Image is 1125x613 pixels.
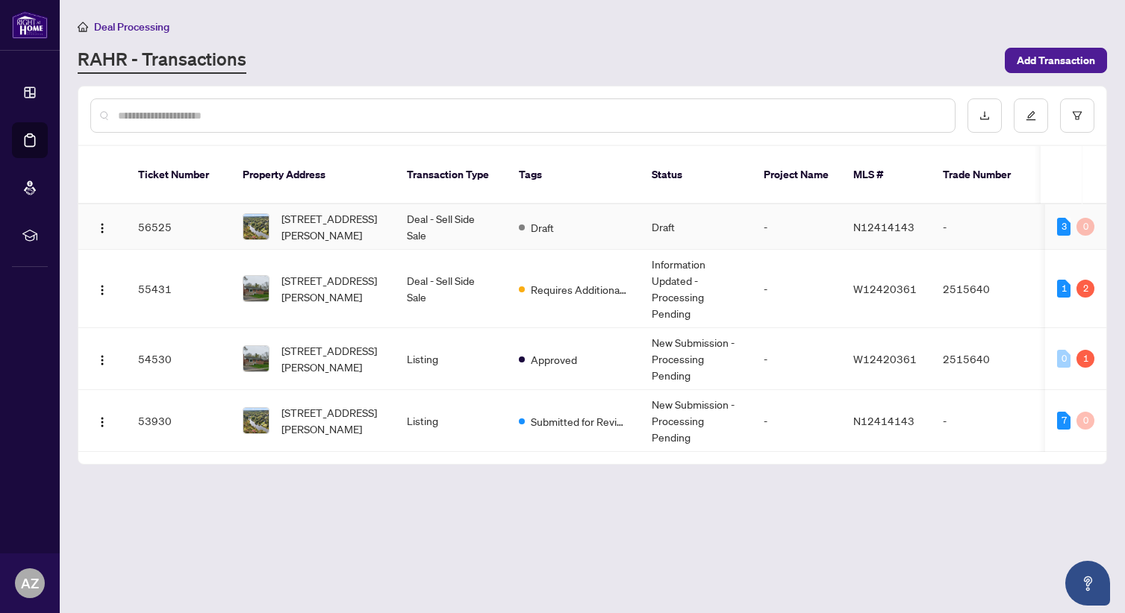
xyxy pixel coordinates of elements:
[243,276,269,301] img: thumbnail-img
[243,408,269,433] img: thumbnail-img
[1057,350,1071,368] div: 0
[21,573,39,594] span: AZ
[1014,98,1048,133] button: edit
[78,47,246,74] a: RAHR - Transactions
[1017,48,1095,72] span: Add Transaction
[395,146,507,204] th: Transaction Type
[1057,280,1071,298] div: 1
[90,215,114,239] button: Logo
[853,414,914,427] span: N12414143
[281,210,383,243] span: [STREET_ADDRESS][PERSON_NAME]
[752,328,841,390] td: -
[126,146,231,204] th: Ticket Number
[931,204,1035,250] td: -
[395,250,507,328] td: Deal - Sell Side Sale
[531,281,628,298] span: Requires Additional Docs
[752,250,841,328] td: -
[395,204,507,250] td: Deal - Sell Side Sale
[931,328,1035,390] td: 2515640
[243,346,269,371] img: thumbnail-img
[90,347,114,371] button: Logo
[281,404,383,437] span: [STREET_ADDRESS][PERSON_NAME]
[1076,412,1094,430] div: 0
[126,390,231,452] td: 53930
[531,413,628,430] span: Submitted for Review
[853,220,914,233] span: N12414143
[931,390,1035,452] td: -
[231,146,395,204] th: Property Address
[931,146,1035,204] th: Trade Number
[126,250,231,328] td: 55431
[979,110,990,121] span: download
[1005,48,1107,73] button: Add Transaction
[78,22,88,32] span: home
[395,390,507,452] td: Listing
[96,284,108,296] img: Logo
[281,342,383,375] span: [STREET_ADDRESS][PERSON_NAME]
[853,352,917,365] span: W12420361
[531,219,554,236] span: Draft
[507,146,640,204] th: Tags
[531,351,577,368] span: Approved
[1065,561,1110,606] button: Open asap
[126,328,231,390] td: 54530
[1076,280,1094,298] div: 2
[640,390,752,452] td: New Submission - Processing Pending
[1076,218,1094,236] div: 0
[1057,412,1071,430] div: 7
[281,272,383,305] span: [STREET_ADDRESS][PERSON_NAME]
[1060,98,1094,133] button: filter
[243,214,269,239] img: thumbnail-img
[395,328,507,390] td: Listing
[752,146,841,204] th: Project Name
[640,204,752,250] td: Draft
[640,146,752,204] th: Status
[1072,110,1082,121] span: filter
[90,409,114,433] button: Logo
[12,11,48,39] img: logo
[94,20,169,34] span: Deal Processing
[96,416,108,428] img: Logo
[1076,350,1094,368] div: 1
[126,204,231,250] td: 56525
[1026,110,1036,121] span: edit
[96,222,108,234] img: Logo
[853,282,917,295] span: W12420361
[640,328,752,390] td: New Submission - Processing Pending
[640,250,752,328] td: Information Updated - Processing Pending
[752,390,841,452] td: -
[967,98,1002,133] button: download
[90,277,114,301] button: Logo
[1057,218,1071,236] div: 3
[752,204,841,250] td: -
[841,146,931,204] th: MLS #
[931,250,1035,328] td: 2515640
[96,354,108,366] img: Logo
